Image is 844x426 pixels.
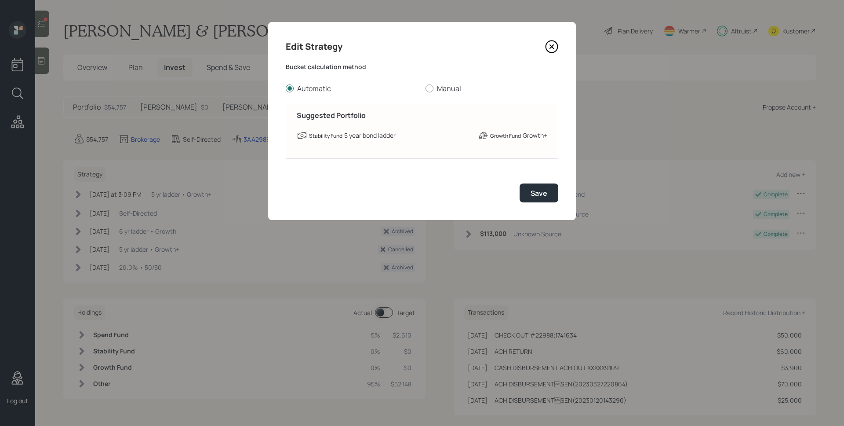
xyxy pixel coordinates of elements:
[426,84,558,93] label: Manual
[309,132,342,140] label: Stability Fund
[286,62,558,71] label: Bucket calculation method
[523,131,547,140] div: Growth+
[297,111,547,120] h5: Suggested Portfolio
[286,84,418,93] label: Automatic
[520,184,558,202] button: Save
[490,132,521,140] label: Growth Fund
[531,188,547,198] div: Save
[344,131,396,140] div: 5 year bond ladder
[286,40,342,54] h4: Edit Strategy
